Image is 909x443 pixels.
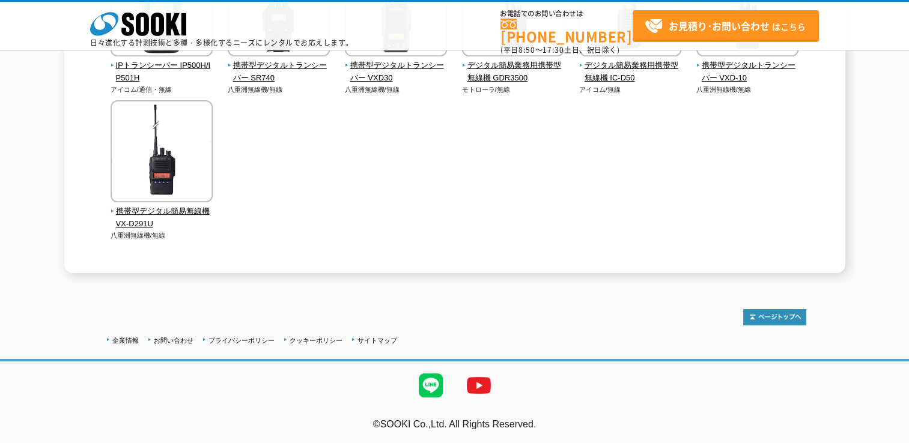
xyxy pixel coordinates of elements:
span: 携帯型デジタル簡易無線機 VX-D291U [111,205,213,231]
a: [PHONE_NUMBER] [500,19,633,43]
a: 携帯型デジタルトランシーバー SR740 [228,48,330,84]
a: プライバシーポリシー [208,337,275,344]
a: デジタル簡易業務用携帯型無線機 GDR3500 [462,48,565,84]
span: 携帯型デジタルトランシーバー VXD-10 [696,59,799,85]
span: IPトランシーバー IP500H/IP501H [111,59,213,85]
span: 携帯型デジタルトランシーバー SR740 [228,59,330,85]
p: モトローラ/無線 [462,85,565,95]
img: トップページへ [743,309,806,325]
span: 携帯型デジタルトランシーバー VXD30 [345,59,448,85]
p: 八重洲無線機/無線 [345,85,448,95]
span: 17:30 [543,44,564,55]
span: (平日 ～ 土日、祝日除く) [500,44,619,55]
a: テストMail [863,432,909,442]
a: IPトランシーバー IP500H/IP501H [111,48,213,84]
a: 携帯型デジタル簡易無線機 VX-D291U [111,194,213,230]
a: デジタル簡易業務用携帯型無線機 IC-D50 [579,48,682,84]
img: 携帯型デジタル簡易無線機 VX-D291U [111,100,213,205]
p: 日々進化する計測技術と多種・多様化するニーズにレンタルでお応えします。 [90,39,353,46]
a: 携帯型デジタルトランシーバー VXD-10 [696,48,799,84]
a: サイトマップ [357,337,397,344]
a: 携帯型デジタルトランシーバー VXD30 [345,48,448,84]
p: 八重洲無線機/無線 [228,85,330,95]
p: 八重洲無線機/無線 [696,85,799,95]
p: アイコム/通信・無線 [111,85,213,95]
a: 企業情報 [112,337,139,344]
a: お問い合わせ [154,337,193,344]
span: デジタル簡易業務用携帯型無線機 IC-D50 [579,59,682,85]
span: お電話でのお問い合わせは [500,10,633,17]
span: 8:50 [518,44,535,55]
a: クッキーポリシー [290,337,342,344]
p: アイコム/無線 [579,85,682,95]
img: YouTube [455,361,503,409]
img: LINE [407,361,455,409]
p: 八重洲無線機/無線 [111,231,213,241]
a: お見積り･お問い合わせはこちら [633,10,819,42]
span: デジタル簡易業務用携帯型無線機 GDR3500 [462,59,565,85]
strong: お見積り･お問い合わせ [669,19,770,33]
span: はこちら [645,17,806,35]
